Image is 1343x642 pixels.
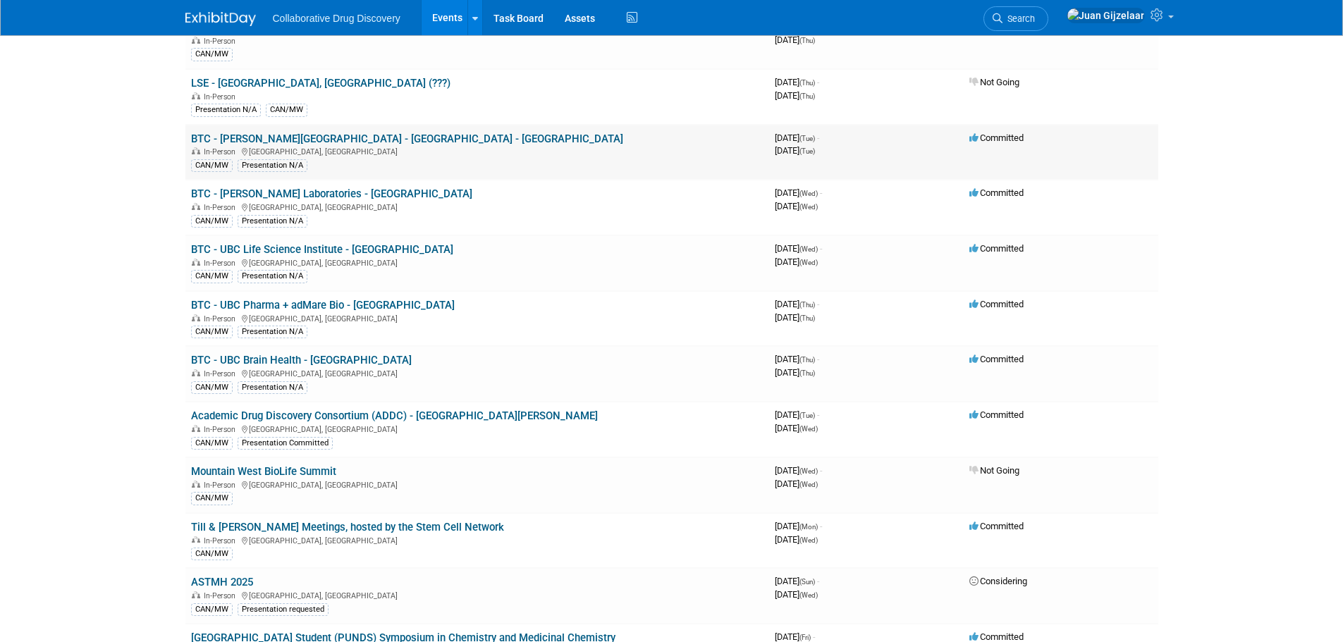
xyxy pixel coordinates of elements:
span: - [817,354,819,364]
span: (Thu) [799,92,815,100]
span: - [817,132,819,143]
span: (Wed) [799,536,818,544]
img: In-Person Event [192,314,200,321]
div: CAN/MW [191,381,233,394]
span: [DATE] [775,576,819,586]
div: Presentation Committed [238,437,333,450]
span: In-Person [204,425,240,434]
span: (Tue) [799,412,815,419]
img: In-Person Event [192,147,200,154]
span: Committed [969,187,1024,198]
a: BTC - [PERSON_NAME] Laboratories - [GEOGRAPHIC_DATA] [191,187,472,200]
span: (Wed) [799,190,818,197]
div: CAN/MW [191,548,233,560]
span: In-Person [204,536,240,545]
div: Presentation N/A [238,215,307,228]
span: In-Person [204,591,240,600]
div: [GEOGRAPHIC_DATA], [GEOGRAPHIC_DATA] [191,257,764,268]
span: - [817,576,819,586]
span: (Mon) [799,523,818,531]
span: Committed [969,354,1024,364]
span: (Sun) [799,578,815,586]
span: (Thu) [799,356,815,364]
div: CAN/MW [266,104,307,116]
img: In-Person Event [192,259,200,266]
span: - [817,299,819,309]
span: [DATE] [775,132,819,143]
a: Search [983,6,1048,31]
div: Presentation N/A [238,381,307,394]
span: In-Person [204,369,240,378]
div: CAN/MW [191,492,233,505]
img: In-Person Event [192,591,200,598]
a: Academic Drug Discovery Consortium (ADDC) - [GEOGRAPHIC_DATA][PERSON_NAME] [191,409,598,422]
span: Committed [969,521,1024,531]
span: [DATE] [775,367,815,378]
span: - [820,465,822,476]
a: BTC - UBC Life Science Institute - [GEOGRAPHIC_DATA] [191,243,453,256]
span: Search [1002,13,1035,24]
span: [DATE] [775,243,822,254]
div: Presentation N/A [238,159,307,172]
div: CAN/MW [191,437,233,450]
a: ASTMH 2025 [191,576,253,588]
div: Presentation requested [238,603,329,616]
img: In-Person Event [192,92,200,99]
span: (Fri) [799,634,811,641]
span: (Thu) [799,301,815,309]
img: In-Person Event [192,369,200,376]
span: (Wed) [799,481,818,488]
div: CAN/MW [191,159,233,172]
span: In-Person [204,481,240,490]
span: In-Person [204,147,240,156]
span: In-Person [204,92,240,101]
div: CAN/MW [191,215,233,228]
span: Committed [969,631,1024,642]
span: [DATE] [775,299,819,309]
span: [DATE] [775,312,815,323]
span: Considering [969,576,1027,586]
img: In-Person Event [192,481,200,488]
div: CAN/MW [191,270,233,283]
span: In-Person [204,203,240,212]
span: - [813,631,815,642]
span: (Tue) [799,135,815,142]
span: Committed [969,243,1024,254]
span: - [820,243,822,254]
div: [GEOGRAPHIC_DATA], [GEOGRAPHIC_DATA] [191,201,764,212]
div: [GEOGRAPHIC_DATA], [GEOGRAPHIC_DATA] [191,423,764,434]
img: In-Person Event [192,37,200,44]
span: [DATE] [775,521,822,531]
a: Till & [PERSON_NAME] Meetings, hosted by the Stem Cell Network [191,521,504,533]
span: In-Person [204,259,240,268]
img: Juan Gijzelaar [1067,8,1145,23]
span: [DATE] [775,423,818,433]
img: In-Person Event [192,203,200,210]
div: CAN/MW [191,603,233,616]
div: Presentation N/A [191,104,261,116]
span: (Wed) [799,259,818,266]
div: [GEOGRAPHIC_DATA], [GEOGRAPHIC_DATA] [191,145,764,156]
span: [DATE] [775,145,815,156]
span: Not Going [969,77,1019,87]
span: - [817,77,819,87]
div: [GEOGRAPHIC_DATA], [GEOGRAPHIC_DATA] [191,312,764,323]
a: BTC - [PERSON_NAME][GEOGRAPHIC_DATA] - [GEOGRAPHIC_DATA] - [GEOGRAPHIC_DATA] [191,132,623,145]
span: [DATE] [775,589,818,600]
div: [GEOGRAPHIC_DATA], [GEOGRAPHIC_DATA] [191,534,764,545]
span: (Thu) [799,79,815,87]
div: CAN/MW [191,326,233,338]
span: - [820,521,822,531]
div: [GEOGRAPHIC_DATA], [GEOGRAPHIC_DATA] [191,479,764,490]
span: [DATE] [775,631,815,642]
a: LSE - [GEOGRAPHIC_DATA], [GEOGRAPHIC_DATA] (???) [191,77,450,89]
span: Collaborative Drug Discovery [273,13,400,24]
span: (Tue) [799,147,815,155]
div: Presentation N/A [238,270,307,283]
span: [DATE] [775,534,818,545]
span: - [820,187,822,198]
span: (Thu) [799,37,815,44]
span: Committed [969,299,1024,309]
span: [DATE] [775,90,815,101]
img: In-Person Event [192,536,200,543]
